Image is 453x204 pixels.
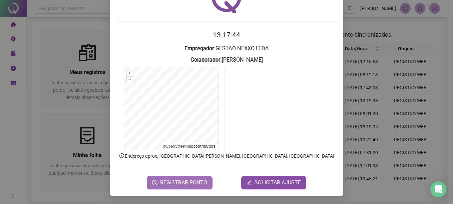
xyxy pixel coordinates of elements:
span: info-circle [119,153,125,159]
button: – [127,77,133,83]
h3: : GESTAO NEXXO LTDA [118,44,335,53]
div: Open Intercom Messenger [430,181,446,197]
strong: Empregador [184,45,214,52]
span: REGISTRAR PONTO [160,179,207,187]
a: OpenStreetMap [166,144,193,149]
time: 13:17:44 [213,31,240,39]
li: © contributors. [163,144,216,149]
button: + [127,70,133,76]
span: clock-circle [152,180,157,185]
button: REGISTRAR PONTO [147,176,212,189]
h3: : [PERSON_NAME] [118,56,335,64]
button: editSOLICITAR AJUSTE [241,176,306,189]
span: SOLICITAR AJUSTE [255,179,301,187]
p: Endereço aprox. : [GEOGRAPHIC_DATA][PERSON_NAME], [GEOGRAPHIC_DATA], [GEOGRAPHIC_DATA] [118,152,335,160]
strong: Colaborador [190,57,220,63]
span: edit [247,180,252,185]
